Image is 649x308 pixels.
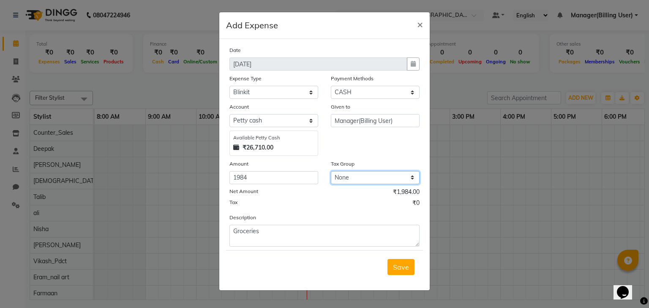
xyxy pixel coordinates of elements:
[229,188,258,195] label: Net Amount
[393,188,420,199] span: ₹1,984.00
[229,214,256,221] label: Description
[331,114,420,127] input: Given to
[387,259,414,275] button: Save
[417,18,423,30] span: ×
[229,46,241,54] label: Date
[393,263,409,271] span: Save
[226,19,278,32] h5: Add Expense
[243,143,273,152] strong: ₹26,710.00
[331,75,374,82] label: Payment Methods
[229,103,249,111] label: Account
[614,274,641,300] iframe: chat widget
[229,75,262,82] label: Expense Type
[412,199,420,210] span: ₹0
[229,160,248,168] label: Amount
[331,160,354,168] label: Tax Group
[331,103,350,111] label: Given to
[410,12,430,36] button: Close
[229,171,318,184] input: Amount
[229,199,237,206] label: Tax
[233,134,314,142] div: Available Petty Cash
